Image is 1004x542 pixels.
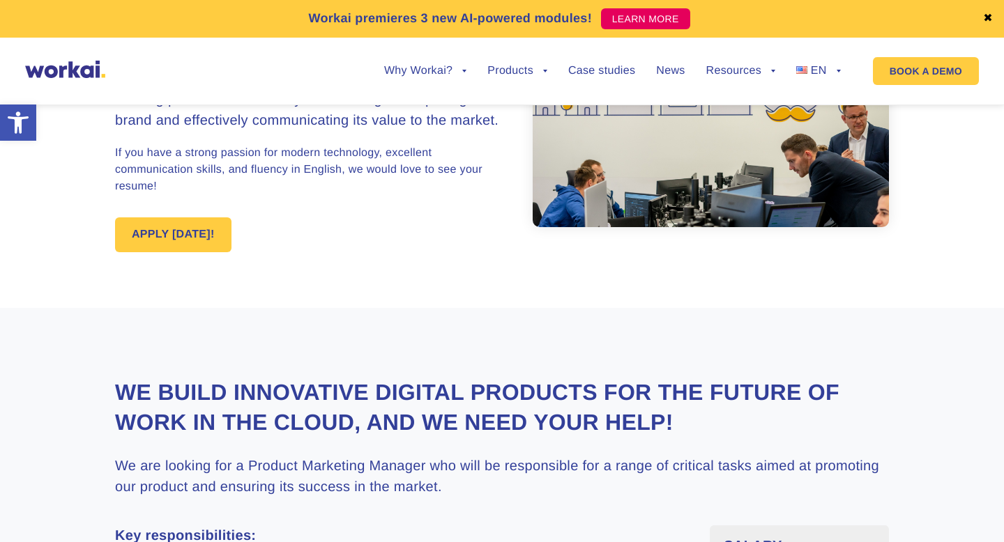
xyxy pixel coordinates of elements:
[115,378,889,438] h2: We build innovative digital products for the future of work in the Cloud, and we need your help!
[487,65,547,77] a: Products
[568,65,635,77] a: Case studies
[3,281,649,333] span: I hereby consent to the processing of my personal data of a special category contained in my appl...
[3,45,328,57] label: Please complete this required field.
[115,217,231,252] a: APPLY [DATE]!
[873,57,979,85] a: BOOK A DEMO
[3,210,13,219] input: I hereby consent to the processing of the personal data I have provided during the recruitment pr...
[601,8,690,29] a: LEARN MORE
[358,399,423,413] a: Privacy Policy
[3,283,13,292] input: I hereby consent to the processing of my personal data of a special category contained in my appl...
[3,209,630,248] span: I hereby consent to the processing of the personal data I have provided during the recruitment pr...
[328,73,439,87] span: Mobile phone number
[983,13,993,24] a: ✖
[656,65,685,77] a: News
[706,65,775,77] a: Resources
[811,65,827,77] span: EN
[308,9,592,28] p: Workai premieres 3 new AI-powered modules!
[115,456,889,497] h3: We are looking for a Product Marketing Manager who will be responsible for a range of critical ta...
[384,65,466,77] a: Why Workai?
[115,145,502,195] p: If you have a strong passion for modern technology, excellent communication skills, and fluency i...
